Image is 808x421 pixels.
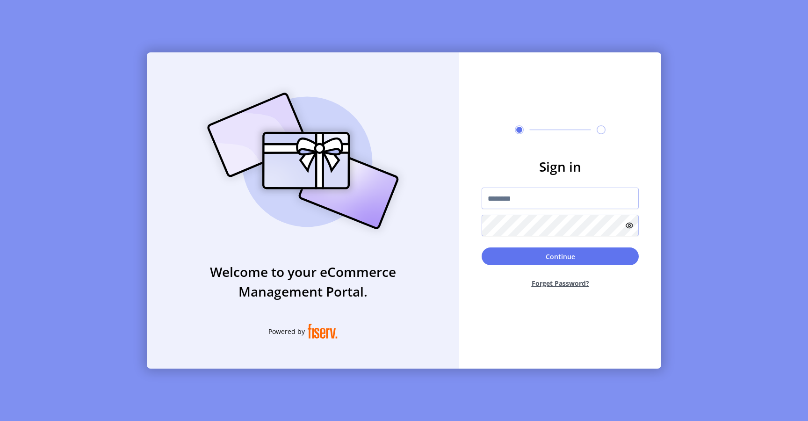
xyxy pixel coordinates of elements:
button: Forget Password? [482,271,639,296]
button: Continue [482,247,639,265]
h3: Sign in [482,157,639,176]
span: Powered by [268,327,305,336]
h3: Welcome to your eCommerce Management Portal. [147,262,459,301]
img: card_Illustration.svg [193,82,413,240]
